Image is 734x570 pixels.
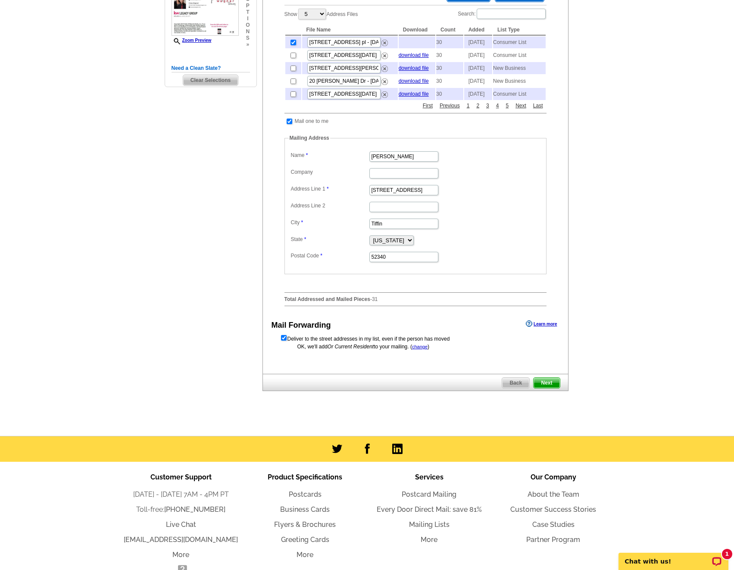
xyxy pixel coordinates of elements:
a: Learn more [526,320,557,327]
span: 31 [372,296,378,302]
a: change [412,344,428,349]
a: Flyers & Brochures [274,520,336,529]
a: 3 [484,102,491,110]
td: 30 [436,36,463,48]
th: Download [399,25,435,35]
a: Case Studies [532,520,575,529]
label: Address Line 2 [291,202,369,210]
span: Back [502,378,529,388]
label: Company [291,168,369,176]
img: delete.png [381,66,388,72]
td: Consumer List [493,49,546,61]
label: Show Address Files [284,8,358,20]
img: delete.png [381,78,388,85]
a: Mailing Lists [409,520,450,529]
td: Consumer List [493,36,546,48]
span: o [246,22,250,28]
img: delete.png [381,40,388,46]
span: s [246,35,250,41]
strong: Total Addressed and Mailed Pieces [284,296,370,302]
a: Postcard Mailing [402,490,456,498]
td: 30 [436,88,463,100]
a: Next [513,102,528,110]
li: Toll-free: [119,504,243,515]
a: [PHONE_NUMBER] [164,505,225,514]
a: download file [399,78,429,84]
label: Postal Code [291,252,369,260]
td: New Business [493,62,546,74]
div: Mail Forwarding [272,319,331,331]
a: Partner Program [526,536,580,544]
a: 2 [474,102,481,110]
span: Clear Selections [183,75,238,85]
td: 30 [436,49,463,61]
img: delete.png [381,91,388,98]
a: Business Cards [280,505,330,514]
a: Back [502,377,530,388]
form: Deliver to the street addresses in my list, even if the person has moved [280,334,551,343]
td: Consumer List [493,88,546,100]
a: More [421,536,437,544]
a: Greeting Cards [281,536,329,544]
a: 4 [494,102,501,110]
td: [DATE] [464,36,492,48]
span: t [246,9,250,16]
td: 30 [436,75,463,87]
a: Customer Success Stories [510,505,596,514]
span: Services [415,473,444,481]
td: [DATE] [464,88,492,100]
td: [DATE] [464,49,492,61]
td: Mail one to me [294,117,329,125]
td: [DATE] [464,62,492,74]
a: Postcards [289,490,322,498]
td: 30 [436,62,463,74]
input: Search: [477,9,546,19]
span: Next [534,378,559,388]
span: i [246,16,250,22]
span: Or Current Resident [328,344,374,350]
a: 5 [503,102,511,110]
a: Remove this list [381,77,388,83]
a: Remove this list [381,64,388,70]
a: More [297,551,313,559]
a: download file [399,91,429,97]
span: p [246,3,250,9]
iframe: LiveChat chat widget [613,543,734,570]
th: Added [464,25,492,35]
li: [DATE] - [DATE] 7AM - 4PM PT [119,489,243,500]
h5: Need a Clean Slate? [172,64,250,72]
a: Last [531,102,545,110]
span: Customer Support [150,473,212,481]
a: More [172,551,189,559]
label: Name [291,151,369,159]
th: File Name [302,25,398,35]
span: Our Company [531,473,576,481]
legend: Mailing Address [289,134,330,142]
a: download file [399,65,429,71]
th: List Type [493,25,546,35]
a: download file [399,52,429,58]
a: Remove this list [381,38,388,44]
label: State [291,235,369,243]
div: OK, we'll add to your mailing. ( ) [280,343,551,351]
th: Count [436,25,463,35]
a: Zoom Preview [172,38,212,43]
img: delete.png [381,53,388,59]
span: Product Specifications [268,473,342,481]
label: Search: [458,8,546,20]
select: ShowAddress Files [298,9,326,19]
span: n [246,28,250,35]
a: Remove this list [381,51,388,57]
a: First [421,102,435,110]
label: City [291,219,369,226]
a: Previous [437,102,462,110]
td: New Business [493,75,546,87]
a: [EMAIL_ADDRESS][DOMAIN_NAME] [124,536,238,544]
a: Live Chat [166,520,196,529]
label: Address Line 1 [291,185,369,193]
a: 1 [465,102,472,110]
a: About the Team [528,490,579,498]
a: Remove this list [381,90,388,96]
